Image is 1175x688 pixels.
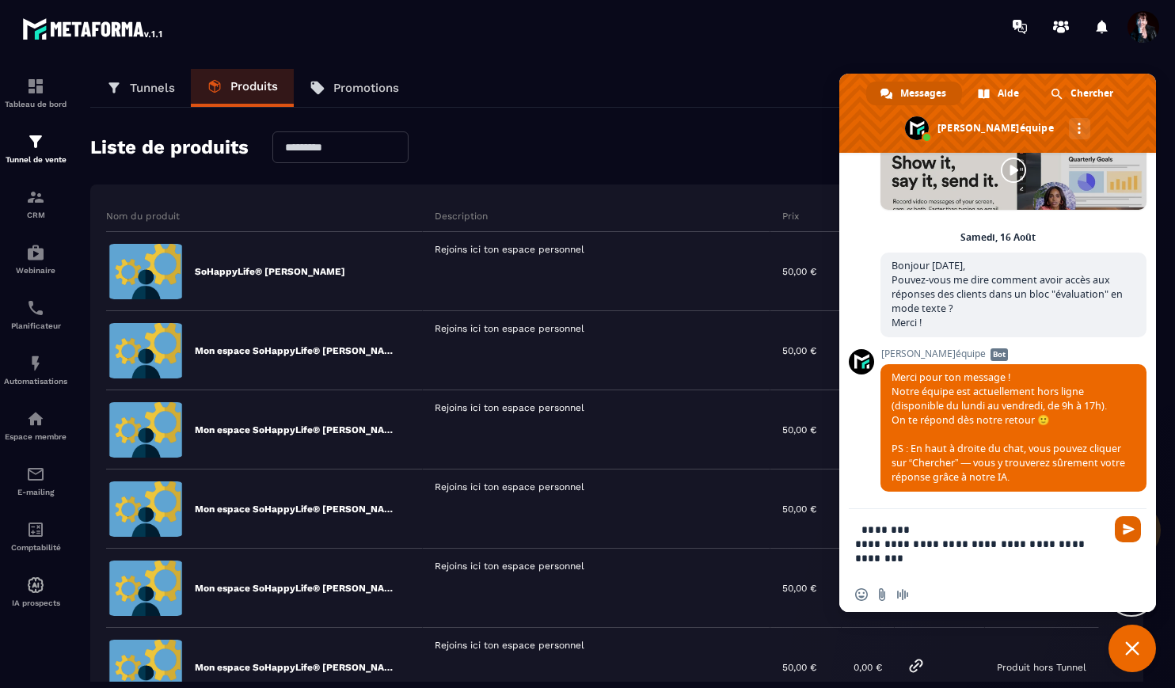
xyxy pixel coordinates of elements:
[4,432,67,441] p: Espace membre
[106,244,185,299] img: 049151d1c95e5572e652a3f386177d53.png
[892,371,1125,484] span: Merci pour ton message ! Notre équipe est actuellement hors ligne (disponible du lundi au vendred...
[26,465,45,484] img: email
[997,662,1086,673] p: Produit hors Tunnel
[4,211,67,219] p: CRM
[230,79,278,93] p: Produits
[4,287,67,342] a: schedulerschedulerPlanificateur
[960,233,1036,242] div: Samedi, 16 Août
[130,81,175,95] p: Tunnels
[294,69,415,107] a: Promotions
[4,231,67,287] a: automationsautomationsWebinaire
[4,155,67,164] p: Tunnel de vente
[106,561,185,616] img: 0079228e58dc39229fd5a1821af6e019.png
[106,210,180,222] p: Nom du produit
[26,77,45,96] img: formation
[26,409,45,428] img: automations
[880,348,1146,359] span: [PERSON_NAME]équipe
[892,259,1123,329] span: Bonjour [DATE], Pouvez-vous me dire comment avoir accès aux réponses des clients dans un bloc "év...
[4,453,67,508] a: emailemailE-mailing
[1115,516,1141,542] span: Envoyer
[195,265,345,278] p: SoHappyLife® [PERSON_NAME]
[26,520,45,539] img: accountant
[855,509,1108,577] textarea: Entrez votre message...
[998,82,1019,105] span: Aide
[4,266,67,275] p: Webinaire
[1070,82,1113,105] span: Chercher
[90,69,191,107] a: Tunnels
[4,65,67,120] a: formationformationTableau de bord
[106,323,185,378] img: ac1bebc5d159e9d0b5fe9d071610e1bd.png
[4,599,67,607] p: IA prospects
[4,377,67,386] p: Automatisations
[900,82,946,105] span: Messages
[1108,625,1156,672] a: Fermer le chat
[991,348,1008,361] span: Bot
[106,402,185,458] img: e538b7b7f5e535b2b8162c8fd712aef4.png
[4,100,67,108] p: Tableau de bord
[4,488,67,496] p: E-mailing
[22,14,165,43] img: logo
[195,661,398,674] p: Mon espace SoHappyLife® [PERSON_NAME]
[4,120,67,176] a: formationformationTunnel de vente
[191,69,294,107] a: Produits
[26,188,45,207] img: formation
[1036,82,1129,105] a: Chercher
[106,481,185,537] img: b40deaaf09f9b635328b227884a47767.png
[4,543,67,552] p: Comptabilité
[26,132,45,151] img: formation
[896,588,909,601] span: Message audio
[333,81,399,95] p: Promotions
[4,321,67,330] p: Planificateur
[782,210,799,222] p: Prix
[195,424,398,436] p: Mon espace SoHappyLife® [PERSON_NAME]
[195,503,398,515] p: Mon espace SoHappyLife® [PERSON_NAME]
[964,82,1035,105] a: Aide
[435,210,488,222] p: Description
[26,354,45,373] img: automations
[195,344,398,357] p: Mon espace SoHappyLife® [PERSON_NAME]
[866,82,962,105] a: Messages
[855,588,868,601] span: Insérer un emoji
[26,298,45,317] img: scheduler
[4,508,67,564] a: accountantaccountantComptabilité
[4,176,67,231] a: formationformationCRM
[4,342,67,397] a: automationsautomationsAutomatisations
[876,588,888,601] span: Envoyer un fichier
[90,131,249,165] h2: Liste de produits
[195,582,398,595] p: Mon espace SoHappyLife® [PERSON_NAME]
[26,243,45,262] img: automations
[4,397,67,453] a: automationsautomationsEspace membre
[26,576,45,595] img: automations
